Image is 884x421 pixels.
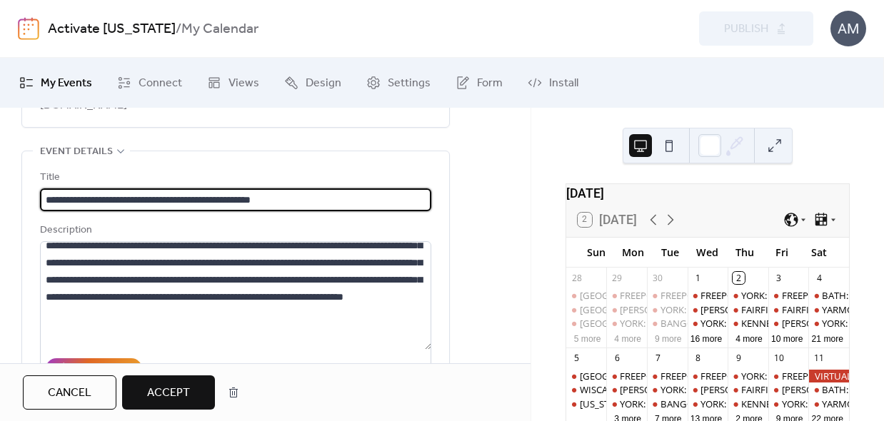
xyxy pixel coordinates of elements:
div: YORK: Morning Resistance at Town Center [688,397,728,410]
a: Views [196,64,270,102]
div: AI Assistant [72,361,132,378]
span: Views [228,75,259,92]
div: YORK: Morning Resistance at [GEOGRAPHIC_DATA] [620,397,837,410]
div: BANGOR: Weekly peaceful protest [647,317,688,330]
span: Form [477,75,503,92]
div: BELFAST: Support Palestine Weekly Standout [566,370,607,382]
span: Install [549,75,578,92]
div: BATH: Tabling at the Bath Farmers Market [808,289,849,302]
img: logo [18,17,39,40]
div: [GEOGRAPHIC_DATA]: Support Palestine Weekly Standout [580,370,828,382]
div: YORK: Morning Resistance at Town Center [688,317,728,330]
div: Thu [726,238,763,267]
div: FREEPORT: Visibility Brigade Standout [688,289,728,302]
a: Install [517,64,589,102]
div: 3 [773,272,785,284]
div: 6 [611,352,623,365]
div: 2 [733,272,745,284]
div: FAIRFIELD: Stop The Coup [741,383,853,396]
a: Form [445,64,513,102]
div: Fri [763,238,800,267]
div: KENNEBUNK: Stand Out [741,397,845,410]
div: FAIRFIELD: Stop The Coup [728,303,768,316]
span: Design [306,75,341,92]
div: KENNEBUNK: Stand Out [728,397,768,410]
div: [GEOGRAPHIC_DATA]: Solidarity Flotilla for [GEOGRAPHIC_DATA] [580,289,856,302]
button: 21 more [806,331,849,345]
div: WELLS: NO I.C.E in Wells [606,383,647,396]
div: FREEPORT: Visibility Brigade Standout [700,289,861,302]
div: FREEPORT: AM and PM Rush Hour Brigade. Click for times! [620,289,866,302]
button: 9 more [649,331,688,345]
div: YORK: Morning Resistance at [GEOGRAPHIC_DATA] [620,317,837,330]
div: PORTLAND: Canvass with Maine Dems in Portland [566,303,607,316]
div: Title [40,169,428,186]
div: [GEOGRAPHIC_DATA]: Support Palestine Weekly Standout [580,317,828,330]
div: BATH: Tabling at the Bath Farmers Market [808,383,849,396]
div: YORK: Morning Resistance at [GEOGRAPHIC_DATA] [661,383,878,396]
div: KENNEBUNK: Stand Out [741,317,845,330]
div: 5 [571,352,583,365]
div: 11 [813,352,825,365]
div: 1 [692,272,704,284]
div: PORTLAND: Solidarity Flotilla for Gaza [566,289,607,302]
div: YARMOUTH: Saturday Weekly Rally - Resist Hate - Support Democracy [808,303,849,316]
div: FREEPORT: Visibility Brigade Standout [688,370,728,382]
div: VIRTUAL: United Against Book Bans – Let Freedom Read Day [808,370,849,382]
div: FAIRFIELD: Youth Voting Summit [768,303,809,316]
a: Settings [356,64,441,102]
div: WELLS: NO I.C.E in Wells [606,303,647,316]
span: Connect [139,75,182,92]
div: WELLS: NO I.C.E in Wells [688,303,728,316]
div: BELFAST: Support Palestine Weekly Standout [566,317,607,330]
div: [PERSON_NAME]: NO I.C.E in [PERSON_NAME] [620,303,815,316]
button: 16 more [685,331,728,345]
a: Activate [US_STATE] [48,16,176,43]
div: Maine VIRTUAL: Democratic Socialists of America Political Education Session: Electoral Organizing... [566,397,607,410]
span: Submitted by: [PERSON_NAME] [PERSON_NAME] [EMAIL_ADDRESS][DOMAIN_NAME] [40,80,431,114]
button: 4 more [608,331,647,345]
div: 28 [571,272,583,284]
div: YORK: Morning Resistance at Town Center [768,397,809,410]
button: 5 more [568,331,607,345]
div: FREEPORT: AM and PM Rush Hour Brigade. Click for times! [768,370,809,382]
span: Cancel [48,385,91,402]
button: 10 more [765,331,808,345]
div: Wed [689,238,726,267]
div: FREEPORT: AM and PM Rush Hour Brigade. Click for times! [620,370,866,382]
div: YORK: Morning Resistance at Town Center [728,289,768,302]
div: BANGOR: Weekly peaceful protest [661,317,806,330]
div: BANGOR: Weekly peaceful protest [661,397,806,410]
div: YORK: Morning Resistance at Town Center [647,303,688,316]
button: Accept [122,375,215,410]
button: AI Assistant [46,358,142,380]
div: 29 [611,272,623,284]
a: Connect [106,64,193,102]
div: FREEPORT: VISIBILITY FREEPORT Stand for Democracy! [647,289,688,302]
div: [PERSON_NAME]: NO I.C.E in [PERSON_NAME] [620,383,815,396]
div: Description [40,222,428,239]
div: 9 [733,352,745,365]
div: [DATE] [566,184,849,203]
div: YORK: Morning Resistance at Town Center [808,317,849,330]
div: YARMOUTH: Saturday Weekly Rally - Resist Hate - Support Democracy [808,397,849,410]
div: Sun [578,238,615,267]
div: 10 [773,352,785,365]
div: WISCASSET: Community Stand Up - Being a Good Human Matters! [580,383,862,396]
div: FAIRFIELD: Stop The Coup [728,383,768,396]
div: KENNEBUNK: Stand Out [728,317,768,330]
span: Settings [388,75,431,92]
button: Cancel [23,375,116,410]
div: WELLS: NO I.C.E in Wells [688,383,728,396]
b: / [176,16,181,43]
a: Design [273,64,352,102]
div: Sat [800,238,838,267]
div: YORK: Morning Resistance at Town Center [647,383,688,396]
div: Mon [615,238,652,267]
button: 4 more [730,331,768,345]
div: WISCASSET: Community Stand Up - Being a Good Human Matters! [566,383,607,396]
div: FREEPORT: AM and PM Rush Hour Brigade. Click for times! [606,289,647,302]
div: WELLS: NO I.C.E in Wells [768,383,809,396]
span: Accept [147,385,190,402]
